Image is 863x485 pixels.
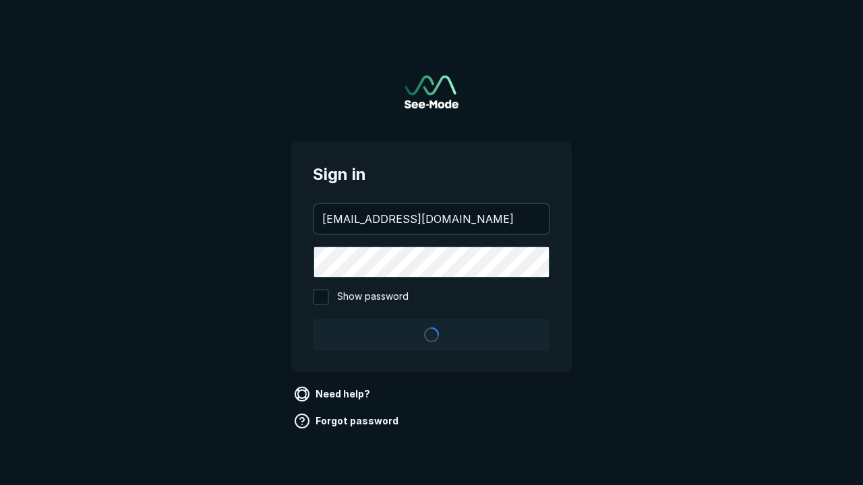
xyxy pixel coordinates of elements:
img: See-Mode Logo [405,75,458,108]
a: Forgot password [291,410,404,432]
a: Need help? [291,383,376,405]
span: Show password [337,289,409,305]
input: your@email.com [314,204,549,234]
span: Sign in [313,162,550,187]
a: Go to sign in [405,75,458,108]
